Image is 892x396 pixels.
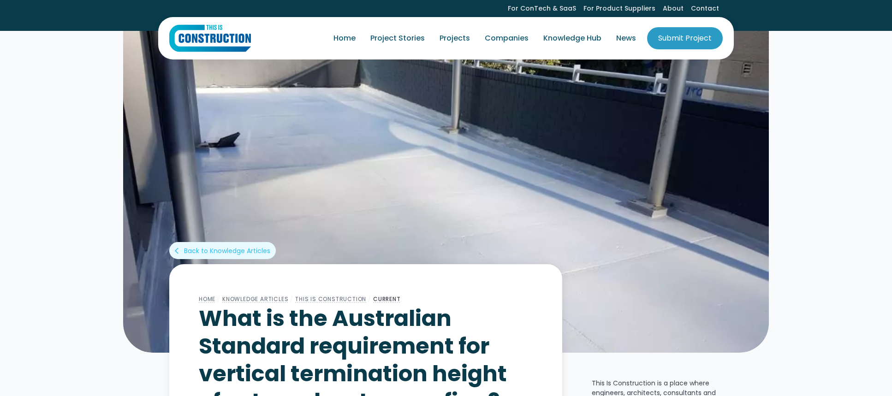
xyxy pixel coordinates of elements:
[123,30,769,353] img: What is the Australian Standard requirement for vertical termination height of external waterproo...
[366,294,373,305] div: /
[373,295,401,303] a: Current
[169,24,251,52] a: home
[647,27,723,49] a: Submit Project
[363,25,432,51] a: Project Stories
[609,25,643,51] a: News
[184,246,270,255] div: Back to Knowledge Articles
[215,294,222,305] div: /
[295,295,366,303] a: This Is Construction
[326,25,363,51] a: Home
[477,25,536,51] a: Companies
[199,295,215,303] a: Home
[536,25,609,51] a: Knowledge Hub
[175,246,182,255] div: arrow_back_ios
[288,294,295,305] div: /
[432,25,477,51] a: Projects
[169,24,251,52] img: This Is Construction Logo
[222,295,288,303] a: Knowledge Articles
[169,242,276,259] a: arrow_back_iosBack to Knowledge Articles
[658,33,712,44] div: Submit Project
